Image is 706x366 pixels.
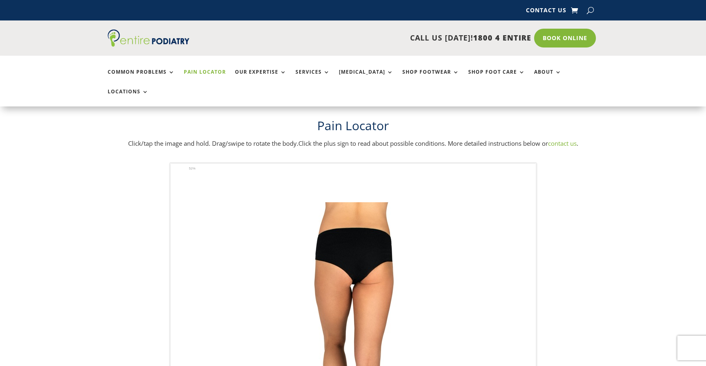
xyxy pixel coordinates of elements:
[295,69,330,87] a: Services
[402,69,459,87] a: Shop Footwear
[108,40,189,48] a: Entire Podiatry
[184,69,226,87] a: Pain Locator
[468,69,525,87] a: Shop Foot Care
[221,33,531,43] p: CALL US [DATE]!
[548,139,577,147] a: contact us
[235,69,286,87] a: Our Expertise
[108,69,175,87] a: Common Problems
[108,29,189,47] img: logo (1)
[526,7,566,16] a: Contact Us
[298,139,578,147] span: Click the plus sign to read about possible conditions. More detailed instructions below or .
[534,29,596,47] a: Book Online
[534,69,562,87] a: About
[189,165,199,172] span: 52%
[108,117,599,138] h1: Pain Locator
[108,89,149,106] a: Locations
[128,139,298,147] span: Click/tap the image and hold. Drag/swipe to rotate the body.
[339,69,393,87] a: [MEDICAL_DATA]
[473,33,531,43] span: 1800 4 ENTIRE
